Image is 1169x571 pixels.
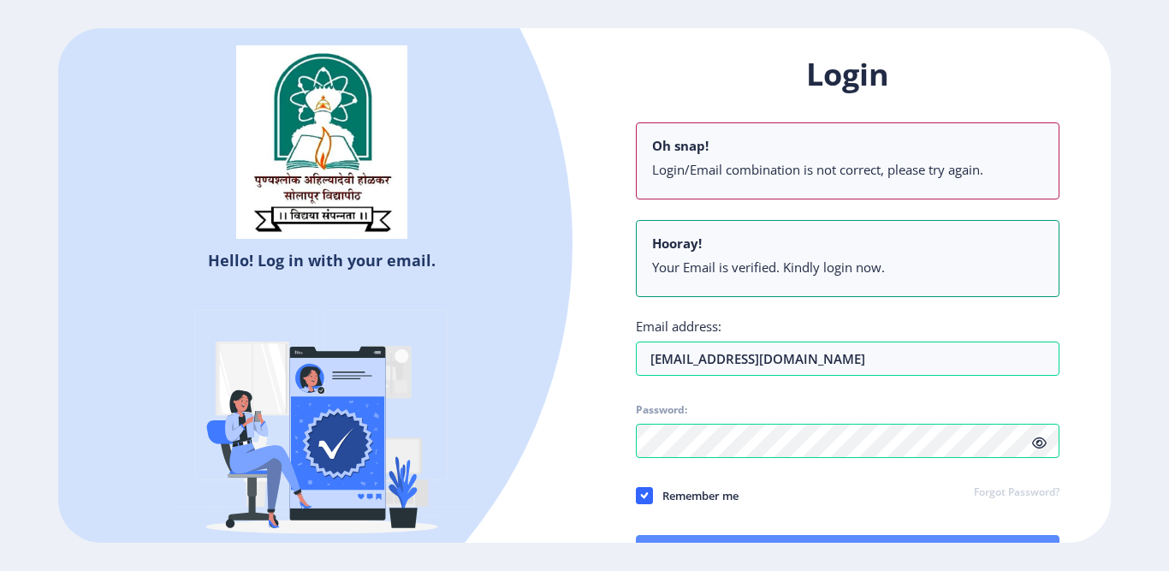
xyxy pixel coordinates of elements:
h1: Login [636,54,1059,95]
li: Login/Email combination is not correct, please try again. [652,161,1043,178]
b: Oh snap! [652,137,709,154]
input: Email address [636,342,1059,376]
img: sulogo.png [236,45,407,239]
a: Forgot Password? [974,485,1059,501]
b: Hooray! [652,235,702,252]
li: Your Email is verified. Kindly login now. [652,259,1043,276]
label: Password: [636,403,687,417]
span: Remember me [653,485,739,506]
label: Email address: [636,318,721,335]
